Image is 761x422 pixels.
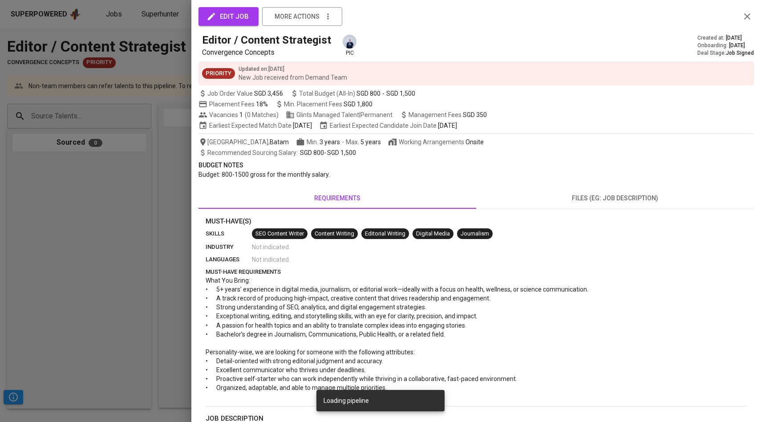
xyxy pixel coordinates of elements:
span: Earliest Expected Candidate Join Date [319,121,457,130]
button: edit job [198,7,259,26]
div: Onboarding : [697,42,754,49]
span: Not indicated . [252,243,290,252]
span: Content Writing [311,230,358,238]
span: SGD 1,500 [386,89,415,98]
span: more actions [275,11,320,22]
span: files (eg: job description) [482,193,749,204]
span: Earliest Expected Match Date [198,121,312,130]
span: 5 years [360,138,381,146]
span: [DATE] [729,42,745,49]
span: edit job [208,11,249,22]
span: • Strong understanding of SEO, analytics, and digital engagement strategies. [206,304,426,311]
span: • Detail-oriented with strong editorial judgment and accuracy. [206,357,383,365]
span: • Exceptional writing, editing, and storytelling skills, with an eye for clarity, precision, and ... [206,312,478,320]
p: Must-Have(s) [206,216,747,227]
span: • Bachelor’s degree in Journalism, Communications, Public Health, or a related field. [206,331,445,338]
p: languages [206,255,252,264]
span: SEO Content Writer [252,230,308,238]
button: more actions [262,7,342,26]
span: SGD 1,800 [344,101,372,108]
span: • Excellent communicator who thrives under deadlines. [206,366,366,373]
span: Budget: 800-1500 gross for the monthly salary. [198,171,330,178]
p: industry [206,243,252,252]
span: Placement Fees [209,101,268,108]
span: - [382,89,385,98]
span: [DATE] [726,34,742,42]
span: SGD 3,456 [254,89,283,98]
span: What You Bring: [206,277,250,284]
p: Updated on : [DATE] [239,65,347,73]
p: New Job received from Demand Team [239,73,347,82]
span: • A passion for health topics and an ability to translate complex ideas into engaging stories. [206,322,466,329]
span: SGD 350 [463,111,487,118]
p: skills [206,229,252,238]
span: - [207,148,356,157]
span: Job Signed [726,50,754,56]
span: Working Arrangements [388,138,484,146]
p: Budget Notes [198,161,754,170]
img: annisa@glints.com [343,35,356,49]
span: Vacancies ( 0 Matches ) [198,110,279,119]
span: Journalism [457,230,493,238]
span: • Organized, adaptable, and able to manage multiple priorities. [206,384,387,391]
span: • Proactive self-starter who can work independently while thriving in a collaborative, fast-paced... [206,375,517,382]
span: Personality-wise, we are looking for someone with the following attributes: [206,349,415,356]
span: • A track record of producing high-impact, creative content that drives readership and engagement. [206,295,490,302]
div: Created at : [697,34,754,42]
span: requirements [204,193,471,204]
div: Deal Stage : [697,49,754,57]
div: Loading pipeline [324,393,369,409]
span: Editorial Writing [361,230,409,238]
span: Min. [307,138,340,146]
span: Total Budget (All-In) [290,89,415,98]
span: Convergence Concepts [202,48,275,57]
span: Batam [270,138,289,146]
span: Recommended Sourcing Salary : [207,149,299,156]
span: SGD 1,500 [327,149,356,156]
span: 3 years [320,138,340,146]
span: Job Order Value [198,89,283,98]
span: 1 [238,110,243,119]
span: Not indicated . [252,255,290,264]
div: pic [342,34,357,57]
span: Priority [202,69,235,78]
span: Management Fees [409,111,487,118]
span: [DATE] [438,121,457,130]
span: 18% [256,101,268,108]
span: [DATE] [293,121,312,130]
p: must-have requirements [206,268,747,276]
span: • 5+ years’ experience in digital media, journalism, or editorial work—ideally with a focus on he... [206,286,588,293]
span: [GEOGRAPHIC_DATA] , [198,138,289,146]
span: - [342,138,344,146]
span: Max. [346,138,381,146]
span: Min. Placement Fees [284,101,372,108]
span: SGD 800 [300,149,324,156]
span: Digital Media [413,230,453,238]
h5: Editor / Content Strategist [202,33,331,47]
span: SGD 800 [356,89,380,98]
span: Glints Managed Talent | Permanent [286,110,393,119]
div: Onsite [466,138,484,146]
